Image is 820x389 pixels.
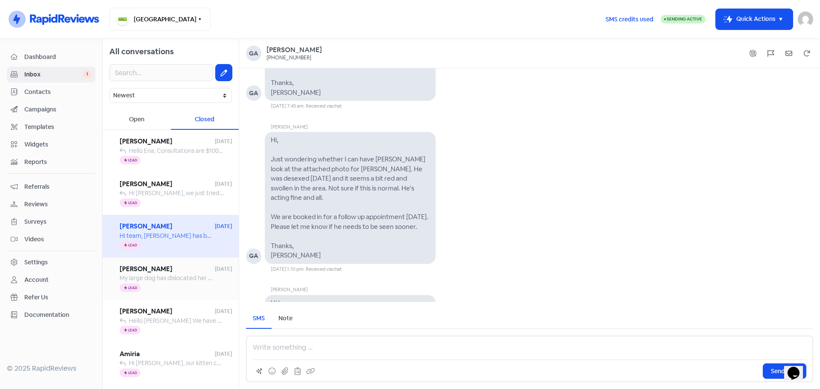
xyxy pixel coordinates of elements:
[7,154,95,170] a: Reports
[271,123,436,132] div: [PERSON_NAME]
[266,46,322,55] a: [PERSON_NAME]
[215,265,232,273] span: [DATE]
[271,266,304,273] div: [DATE] 1:10 pm
[128,371,137,374] span: Lead
[171,110,239,130] div: Closed
[271,102,304,110] div: [DATE] 7:45 am
[215,307,232,315] span: [DATE]
[246,85,261,101] div: GA
[24,310,91,319] span: Documentation
[246,249,261,264] div: GA
[798,12,813,27] img: User
[598,14,661,23] a: SMS credits used
[7,307,95,323] a: Documentation
[120,222,215,231] span: [PERSON_NAME]
[271,21,425,97] pre: Hi team, [PERSON_NAME]’s been struggling through [DATE] - wondering whether I can bring him in fi...
[253,314,265,323] div: SMS
[24,275,49,284] div: Account
[128,328,137,332] span: Lead
[304,102,342,110] div: · Received via
[128,158,137,162] span: Lead
[271,136,430,259] pre: Hi, Just wondering whether I can have [PERSON_NAME] look at the attached photo for [PERSON_NAME]....
[606,15,653,24] span: SMS credits used
[24,53,91,61] span: Dashboard
[24,158,91,167] span: Reports
[7,119,95,135] a: Templates
[7,179,95,195] a: Referrals
[24,123,91,132] span: Templates
[120,307,215,316] span: [PERSON_NAME]
[7,272,95,288] a: Account
[771,367,798,376] span: Send SMS
[266,55,311,61] div: [PHONE_NUMBER]
[24,182,91,191] span: Referrals
[782,47,795,60] button: Mark as unread
[7,137,95,152] a: Widgets
[129,359,469,367] span: Hi [PERSON_NAME], our kitten check are a health review with our vet. please call us on [PHONE_NUM...
[24,217,91,226] span: Surveys
[109,8,211,31] button: [GEOGRAPHIC_DATA]
[332,103,342,109] span: chat
[24,258,48,267] div: Settings
[24,293,91,302] span: Refer Us
[271,286,436,295] div: [PERSON_NAME]
[716,9,793,29] button: Quick Actions
[278,314,293,323] div: Note
[24,105,91,114] span: Campaigns
[7,254,95,270] a: Settings
[215,180,232,188] span: [DATE]
[667,16,702,22] span: Sending Active
[24,88,91,97] span: Contacts
[102,110,171,130] div: Open
[7,49,95,65] a: Dashboard
[120,137,215,146] span: [PERSON_NAME]
[800,47,813,60] button: Mark as open
[747,47,759,60] button: Show system messages
[784,355,811,380] iframe: chat widget
[7,363,95,374] div: © 2025 RapidReviews
[7,196,95,212] a: Reviews
[129,189,666,197] span: Hi [PERSON_NAME], we just tried to call you. Please call us on [PHONE_NUMBER] as we need some mor...
[24,140,91,149] span: Widgets
[7,231,95,247] a: Videos
[109,47,174,56] span: All conversations
[120,349,215,359] span: Amiria
[7,67,95,82] a: Inbox 1
[332,266,342,272] span: chat
[661,14,706,24] a: Sending Active
[128,286,137,290] span: Lead
[763,363,806,379] button: Send SMS
[215,350,232,358] span: [DATE]
[7,214,95,230] a: Surveys
[120,274,376,282] span: My large dog has dislocated her hip. Do u provide that service. If so I will make an appointment
[304,266,342,273] div: · Received via
[215,137,232,145] span: [DATE]
[7,84,95,100] a: Contacts
[128,243,137,247] span: Lead
[246,46,261,61] div: Ga
[271,299,430,374] pre: Hi team, [PERSON_NAME] has been at a boarding kennel for 2 days and come home with yellow mucus d...
[7,102,95,117] a: Campaigns
[24,235,91,244] span: Videos
[24,70,83,79] span: Inbox
[120,179,215,189] span: [PERSON_NAME]
[764,47,777,60] button: Flag conversation
[120,264,215,274] span: [PERSON_NAME]
[129,317,720,325] span: Hello [PERSON_NAME] We have tried to call you as you puppy urgently needs veterinary attention. P...
[215,222,232,230] span: [DATE]
[128,201,137,205] span: Lead
[24,200,91,209] span: Reviews
[7,290,95,305] a: Refer Us
[83,70,91,79] span: 1
[109,64,213,81] input: Search...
